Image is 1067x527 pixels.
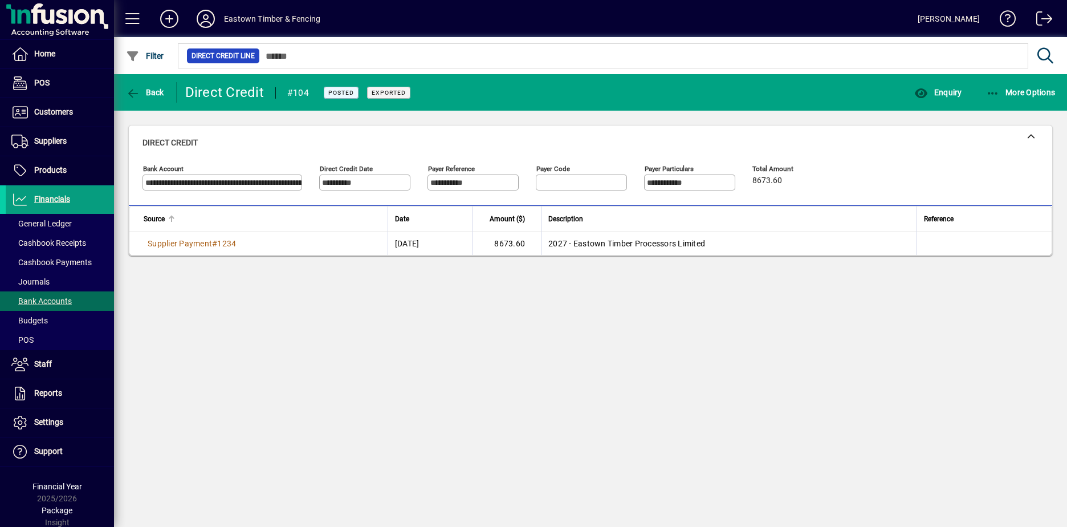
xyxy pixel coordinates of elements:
span: Direct Credit Line [192,50,255,62]
a: Logout [1028,2,1053,39]
span: Financial Year [32,482,82,491]
span: Cashbook Receipts [11,238,86,248]
span: Financials [34,194,70,204]
button: Back [123,82,167,103]
mat-label: Payer Reference [428,165,475,173]
a: Customers [6,98,114,127]
span: Support [34,447,63,456]
a: Products [6,156,114,185]
span: Budgets [11,316,48,325]
a: POS [6,330,114,350]
a: Supplier Payment#1234 [144,237,240,250]
a: POS [6,69,114,98]
div: Source [144,213,381,225]
td: 8673.60 [473,232,541,255]
a: General Ledger [6,214,114,233]
div: Eastown Timber & Fencing [224,10,320,28]
mat-label: Payer Particulars [645,165,694,173]
span: Bank Accounts [11,297,72,306]
mat-label: Payer Code [536,165,570,173]
mat-label: Direct Credit Date [320,165,373,173]
a: Staff [6,350,114,379]
span: POS [11,335,34,344]
span: Suppliers [34,136,67,145]
span: Exported [372,89,406,96]
span: 8673.60 [752,176,782,185]
a: Settings [6,408,114,437]
span: Cashbook Payments [11,258,92,267]
button: Add [151,9,188,29]
a: Budgets [6,311,114,330]
button: More Options [983,82,1058,103]
span: POS [34,78,50,87]
div: Direct Credit [185,83,264,102]
button: Profile [188,9,224,29]
div: [PERSON_NAME] [918,10,980,28]
span: Filter [126,51,164,60]
a: Cashbook Payments [6,253,114,272]
a: Knowledge Base [991,2,1016,39]
span: General Ledger [11,219,72,228]
a: Support [6,437,114,466]
span: More Options [986,88,1056,97]
span: Posted [328,89,354,96]
mat-label: Bank Account [143,165,184,173]
div: Description [548,213,910,225]
span: Journals [11,277,50,286]
app-page-header-button: Back [114,82,177,103]
a: Reports [6,379,114,408]
button: Enquiry [911,82,964,103]
span: Source [144,213,165,225]
span: Home [34,49,55,58]
span: Back [126,88,164,97]
a: Journals [6,272,114,291]
span: Description [548,213,583,225]
div: Date [395,213,466,225]
a: Bank Accounts [6,291,114,311]
span: 1234 [217,239,236,248]
a: Cashbook Receipts [6,233,114,253]
span: Enquiry [914,88,962,97]
span: Customers [34,107,73,116]
button: Filter [123,46,167,66]
div: #104 [287,84,309,102]
div: Reference [924,213,1037,225]
span: Reports [34,388,62,398]
span: Amount ($) [490,213,525,225]
span: Date [395,213,409,225]
span: Reference [924,213,954,225]
span: 2027 - Eastown Timber Processors Limited [548,239,705,248]
span: Products [34,165,67,175]
span: # [212,239,217,248]
a: Suppliers [6,127,114,156]
span: Staff [34,359,52,368]
span: Total Amount [752,165,821,173]
span: Package [42,506,72,515]
div: Amount ($) [480,213,535,225]
td: [DATE] [388,232,473,255]
a: Home [6,40,114,68]
span: Supplier Payment [148,239,212,248]
span: Settings [34,417,63,427]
